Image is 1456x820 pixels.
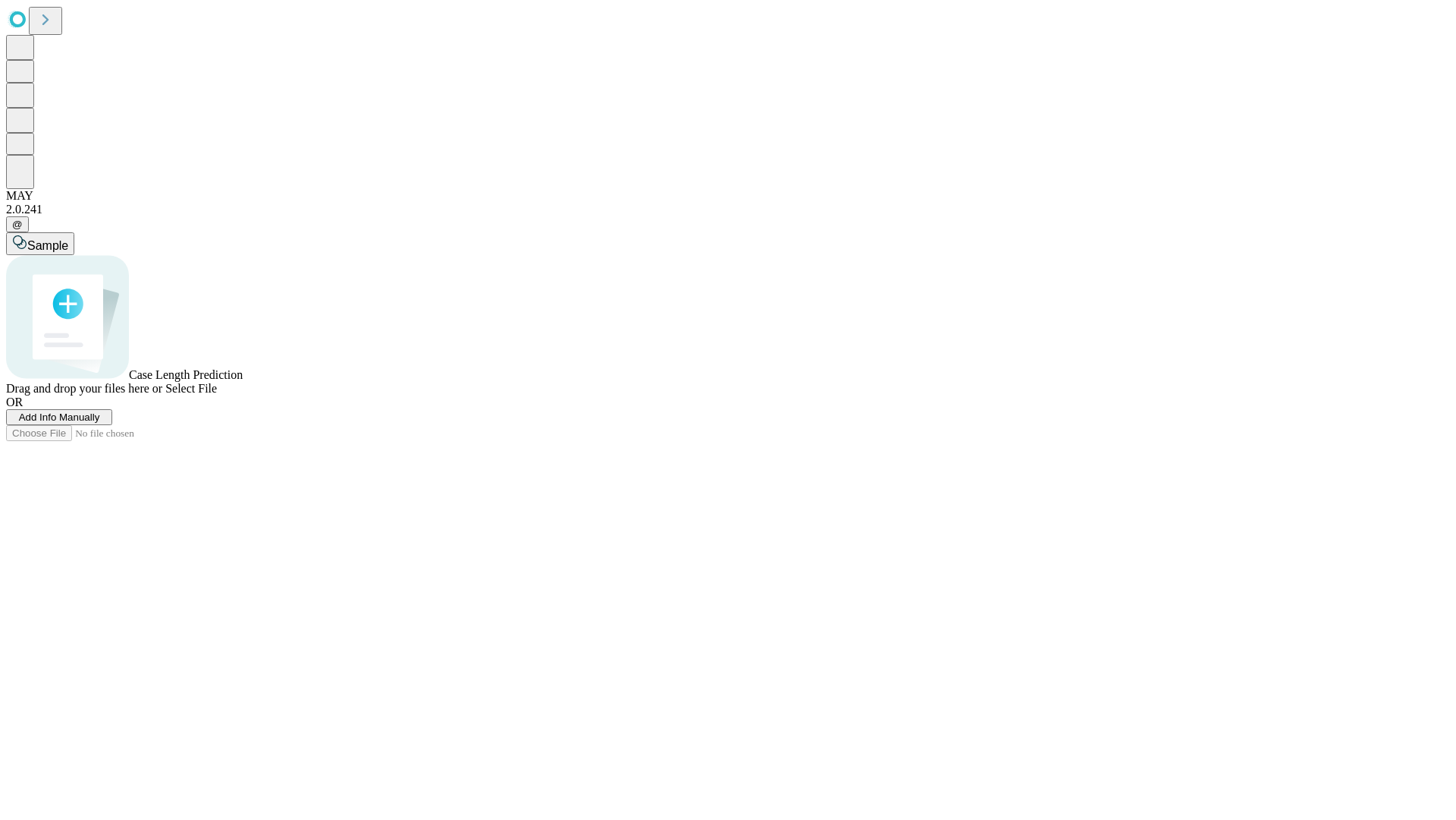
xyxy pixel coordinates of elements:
div: MAY [6,189,1450,203]
span: Case Length Prediction [129,368,243,381]
span: Select File [165,382,217,395]
button: Add Info Manually [6,409,112,425]
span: Add Info Manually [19,412,100,423]
span: OR [6,396,23,408]
span: Sample [27,239,68,252]
div: 2.0.241 [6,203,1450,216]
span: Drag and drop your files here or [6,382,162,395]
span: @ [12,219,23,230]
button: Sample [6,232,74,255]
button: @ [6,216,29,232]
